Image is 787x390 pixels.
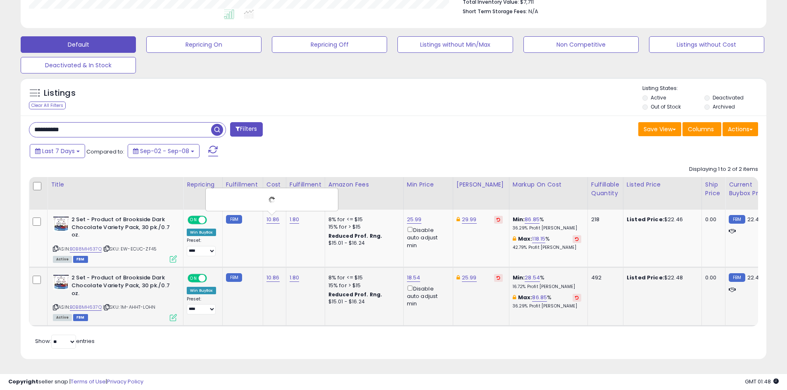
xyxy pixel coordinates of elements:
button: Non Competitive [523,36,639,53]
div: Amazon Fees [328,180,400,189]
b: Short Term Storage Fees: [463,8,527,15]
th: The percentage added to the cost of goods (COGS) that forms the calculator for Min & Max prices. [509,177,587,210]
div: Title [51,180,180,189]
a: 25.99 [462,274,477,282]
b: 2 Set - Product of Brookside Dark Chocolate Variety Pack, 30 pk./0.7 oz. [71,274,172,299]
span: N/A [528,7,538,15]
b: Max: [518,293,533,301]
img: 51qwNB9A-sL._SL40_.jpg [53,274,69,290]
a: Privacy Policy [107,378,143,385]
a: 10.86 [266,274,280,282]
span: 2025-09-16 01:48 GMT [745,378,779,385]
span: FBM [73,314,88,321]
button: Listings without Cost [649,36,764,53]
span: ON [188,217,199,224]
div: $15.01 - $16.24 [328,298,397,305]
i: Revert to store-level Dynamic Max Price [497,276,500,280]
div: Disable auto adjust min [407,225,447,249]
button: Listings without Min/Max [397,36,513,53]
div: Fulfillable Quantity [591,180,620,198]
small: FBM [729,215,745,224]
span: | SKU: EW-ECUC-ZF45 [103,246,157,252]
button: Columns [682,122,721,136]
div: $22.46 [627,216,695,223]
div: Markup on Cost [513,180,584,189]
span: Columns [688,125,714,133]
button: Repricing On [146,36,262,53]
div: Cost [266,180,283,189]
span: Sep-02 - Sep-08 [140,147,189,155]
div: Current Buybox Price [729,180,771,198]
div: [PERSON_NAME] [457,180,506,189]
div: % [513,216,581,231]
label: Deactivated [713,94,744,101]
i: This overrides the store level max markup for this listing [513,295,516,300]
span: All listings currently available for purchase on Amazon [53,256,72,263]
i: This overrides the store level max markup for this listing [513,236,516,241]
div: Win BuyBox [187,229,216,236]
div: 492 [591,274,617,281]
div: Fulfillment [226,180,259,189]
label: Out of Stock [651,103,681,110]
a: 28.54 [525,274,540,282]
button: Default [21,36,136,53]
div: Repricing [187,180,219,189]
i: Revert to store-level Max Markup [575,237,579,241]
div: 0.00 [705,216,719,223]
p: Listing States: [642,85,766,92]
a: B0B8MH637Q [70,246,102,253]
small: FBM [226,215,242,224]
span: | SKU: 1M-AHHT-LOHN [103,304,155,310]
span: FBM [73,256,88,263]
div: 8% for <= $15 [328,274,397,281]
div: ASIN: [53,216,177,262]
span: OFF [206,217,219,224]
button: Last 7 Days [30,144,85,158]
div: Disable auto adjust min [407,284,447,308]
div: Clear All Filters [29,102,66,109]
div: 15% for > $15 [328,223,397,231]
b: Reduced Prof. Rng. [328,232,383,239]
span: Last 7 Days [42,147,75,155]
span: Show: entries [35,337,95,345]
a: 86.85 [532,293,547,302]
b: Min: [513,274,525,281]
button: Filters [230,122,262,137]
a: 86.85 [525,215,540,224]
a: 29.99 [462,215,477,224]
b: Reduced Prof. Rng. [328,291,383,298]
div: ASIN: [53,274,177,320]
div: $15.01 - $16.24 [328,240,397,247]
div: $22.48 [627,274,695,281]
button: Deactivated & In Stock [21,57,136,73]
p: 42.79% Profit [PERSON_NAME] [513,245,581,251]
i: This overrides the store level Dynamic Max Price for this listing [457,275,460,280]
div: 0.00 [705,274,719,281]
div: 15% for > $15 [328,282,397,289]
a: 1.80 [290,215,300,224]
strong: Copyright [8,378,38,385]
div: Fulfillment Cost [290,180,321,198]
span: All listings currently available for purchase on Amazon [53,314,72,321]
button: Sep-02 - Sep-08 [128,144,200,158]
button: Actions [723,122,758,136]
label: Active [651,94,666,101]
b: Listed Price: [627,215,664,223]
div: seller snap | | [8,378,143,386]
div: % [513,274,581,289]
span: 22.46 [747,274,763,281]
p: 36.29% Profit [PERSON_NAME] [513,225,581,231]
a: Terms of Use [71,378,106,385]
div: Win BuyBox [187,287,216,294]
div: Min Price [407,180,449,189]
span: Compared to: [86,148,124,156]
div: Preset: [187,238,216,256]
span: ON [188,275,199,282]
small: FBM [729,273,745,282]
a: B0B8MH637Q [70,304,102,311]
div: % [513,235,581,251]
div: 218 [591,216,617,223]
div: % [513,294,581,309]
p: 36.29% Profit [PERSON_NAME] [513,303,581,309]
a: 18.54 [407,274,421,282]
